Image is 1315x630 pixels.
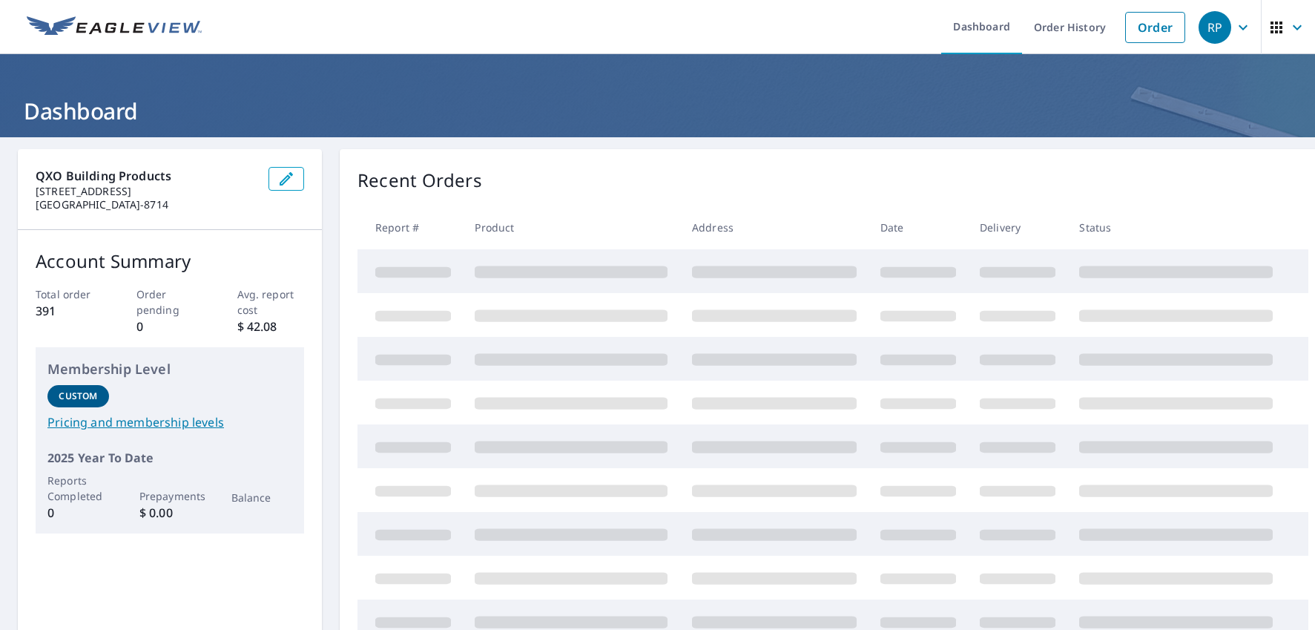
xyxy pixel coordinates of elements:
p: [STREET_ADDRESS] [36,185,257,198]
p: Recent Orders [357,167,482,194]
p: QXO Building Products [36,167,257,185]
p: Custom [59,390,97,403]
p: Reports Completed [47,473,109,504]
p: $ 42.08 [237,318,305,335]
p: 2025 Year To Date [47,449,292,467]
th: Product [463,206,679,249]
p: Prepayments [139,488,201,504]
p: 0 [47,504,109,522]
p: Membership Level [47,359,292,379]
th: Status [1067,206,1285,249]
p: Total order [36,286,103,302]
p: 391 [36,302,103,320]
th: Date [869,206,968,249]
p: 0 [136,318,204,335]
div: RP [1199,11,1231,44]
p: Account Summary [36,248,304,275]
img: EV Logo [27,16,202,39]
a: Pricing and membership levels [47,413,292,431]
p: Avg. report cost [237,286,305,318]
p: Order pending [136,286,204,318]
th: Delivery [968,206,1067,249]
p: Balance [231,490,293,505]
th: Address [680,206,869,249]
p: $ 0.00 [139,504,201,522]
th: Report # [357,206,463,249]
a: Order [1125,12,1185,43]
p: [GEOGRAPHIC_DATA]-8714 [36,198,257,211]
h1: Dashboard [18,96,1297,126]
